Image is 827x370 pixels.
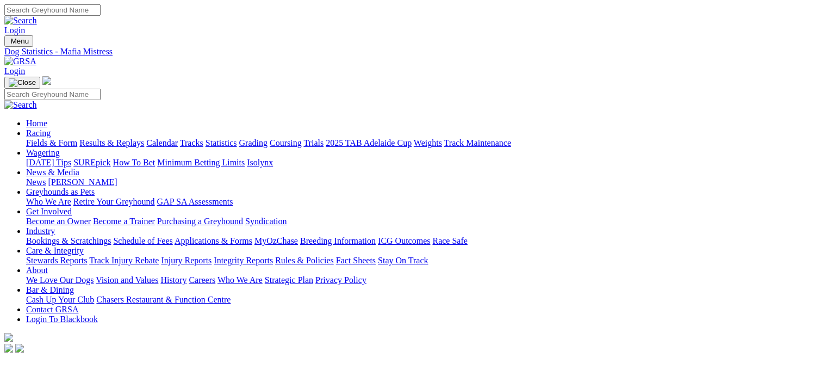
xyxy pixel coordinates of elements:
img: logo-grsa-white.png [4,333,13,342]
a: Dog Statistics - Mafia Mistress [4,47,823,57]
a: Industry [26,226,55,236]
a: Chasers Restaurant & Function Centre [96,295,231,304]
a: History [160,275,186,285]
input: Search [4,89,101,100]
a: Contact GRSA [26,305,78,314]
a: Login [4,26,25,35]
a: [PERSON_NAME] [48,177,117,187]
button: Toggle navigation [4,35,33,47]
a: News & Media [26,168,79,177]
a: Isolynx [247,158,273,167]
div: Bar & Dining [26,295,823,305]
input: Search [4,4,101,16]
a: [DATE] Tips [26,158,71,167]
div: Industry [26,236,823,246]
a: Applications & Forms [175,236,252,245]
a: Racing [26,128,51,138]
a: Vision and Values [96,275,158,285]
button: Toggle navigation [4,77,40,89]
div: Greyhounds as Pets [26,197,823,207]
a: We Love Our Dogs [26,275,94,285]
a: Who We Are [26,197,71,206]
a: Become an Owner [26,217,91,226]
a: Statistics [206,138,237,147]
a: ICG Outcomes [378,236,430,245]
a: MyOzChase [254,236,298,245]
a: Home [26,119,47,128]
a: Stay On Track [378,256,428,265]
img: Close [9,78,36,87]
a: Login [4,66,25,76]
a: About [26,266,48,275]
a: Trials [303,138,324,147]
a: 2025 TAB Adelaide Cup [326,138,412,147]
a: Care & Integrity [26,246,84,255]
a: Wagering [26,148,60,157]
a: Retire Your Greyhound [73,197,155,206]
a: Results & Replays [79,138,144,147]
a: Race Safe [432,236,467,245]
a: Schedule of Fees [113,236,172,245]
div: News & Media [26,177,823,187]
img: logo-grsa-white.png [42,76,51,85]
div: Wagering [26,158,823,168]
a: Bookings & Scratchings [26,236,111,245]
a: Privacy Policy [315,275,366,285]
a: Track Injury Rebate [89,256,159,265]
a: Purchasing a Greyhound [157,217,243,226]
img: facebook.svg [4,344,13,353]
a: Calendar [146,138,178,147]
a: News [26,177,46,187]
a: Injury Reports [161,256,212,265]
a: Fields & Form [26,138,77,147]
a: Login To Blackbook [26,314,98,324]
a: How To Bet [113,158,156,167]
img: Search [4,16,37,26]
a: Who We Are [217,275,263,285]
a: Track Maintenance [444,138,511,147]
img: GRSA [4,57,36,66]
img: twitter.svg [15,344,24,353]
a: Get Involved [26,207,72,216]
span: Menu [11,37,29,45]
a: Tracks [180,138,203,147]
a: Stewards Reports [26,256,87,265]
a: Weights [414,138,442,147]
a: Syndication [245,217,287,226]
img: Search [4,100,37,110]
div: About [26,275,823,285]
a: GAP SA Assessments [157,197,233,206]
a: Careers [189,275,215,285]
a: Cash Up Your Club [26,295,94,304]
a: Grading [239,138,268,147]
a: Bar & Dining [26,285,74,294]
div: Care & Integrity [26,256,823,266]
a: Strategic Plan [265,275,313,285]
a: Fact Sheets [336,256,376,265]
a: Breeding Information [300,236,376,245]
a: Greyhounds as Pets [26,187,95,196]
a: Integrity Reports [214,256,273,265]
a: Minimum Betting Limits [157,158,245,167]
div: Racing [26,138,823,148]
a: Rules & Policies [275,256,334,265]
a: SUREpick [73,158,110,167]
a: Coursing [270,138,302,147]
a: Become a Trainer [93,217,155,226]
div: Get Involved [26,217,823,226]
